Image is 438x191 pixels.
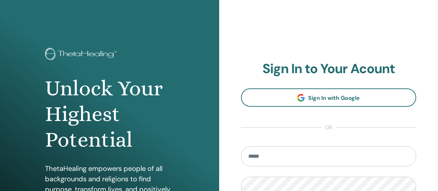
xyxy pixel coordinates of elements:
a: Sign In with Google [241,88,417,107]
span: or [321,123,336,132]
h2: Sign In to Your Acount [241,61,417,77]
h1: Unlock Your Highest Potential [45,76,174,153]
span: Sign In with Google [308,94,360,102]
